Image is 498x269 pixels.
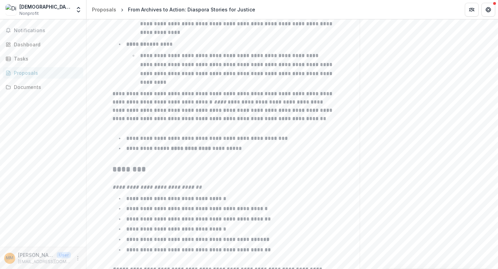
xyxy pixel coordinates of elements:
[89,5,258,15] nav: breadcrumb
[6,4,17,15] img: DiosporaDNA Story Center
[19,10,39,17] span: Nonprofit
[14,83,78,91] div: Documents
[92,6,116,13] div: Proposals
[14,69,78,77] div: Proposals
[3,25,83,36] button: Notifications
[3,67,83,79] a: Proposals
[18,251,54,259] p: [PERSON_NAME]
[14,28,81,34] span: Notifications
[3,39,83,50] a: Dashboard
[3,81,83,93] a: Documents
[14,41,78,48] div: Dashboard
[481,3,495,17] button: Get Help
[57,252,71,258] p: User
[74,254,82,262] button: More
[6,256,13,260] div: Monica Montgomery
[128,6,255,13] div: From Archives to Action: Diaspora Stories for Justice
[18,259,71,265] p: [EMAIL_ADDRESS][DOMAIN_NAME]
[465,3,479,17] button: Partners
[14,55,78,62] div: Tasks
[89,5,119,15] a: Proposals
[74,3,83,17] button: Open entity switcher
[19,3,71,10] div: [DEMOGRAPHIC_DATA] Story Center
[3,53,83,64] a: Tasks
